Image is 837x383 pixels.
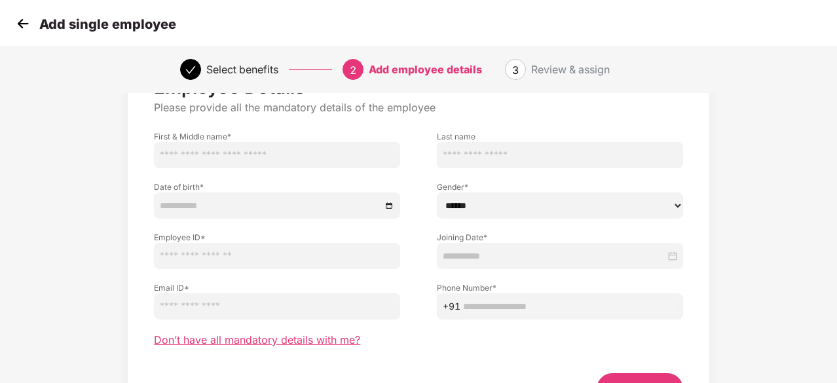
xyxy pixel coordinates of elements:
[154,101,683,115] p: Please provide all the mandatory details of the employee
[154,333,360,347] span: Don’t have all mandatory details with me?
[154,181,400,192] label: Date of birth
[443,299,460,314] span: +91
[350,64,356,77] span: 2
[154,131,400,142] label: First & Middle name
[185,65,196,75] span: check
[437,282,683,293] label: Phone Number
[39,16,176,32] p: Add single employee
[437,181,683,192] label: Gender
[13,14,33,33] img: svg+xml;base64,PHN2ZyB4bWxucz0iaHR0cDovL3d3dy53My5vcmcvMjAwMC9zdmciIHdpZHRoPSIzMCIgaGVpZ2h0PSIzMC...
[512,64,519,77] span: 3
[369,59,482,80] div: Add employee details
[437,131,683,142] label: Last name
[206,59,278,80] div: Select benefits
[154,232,400,243] label: Employee ID
[437,232,683,243] label: Joining Date
[531,59,610,80] div: Review & assign
[154,282,400,293] label: Email ID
